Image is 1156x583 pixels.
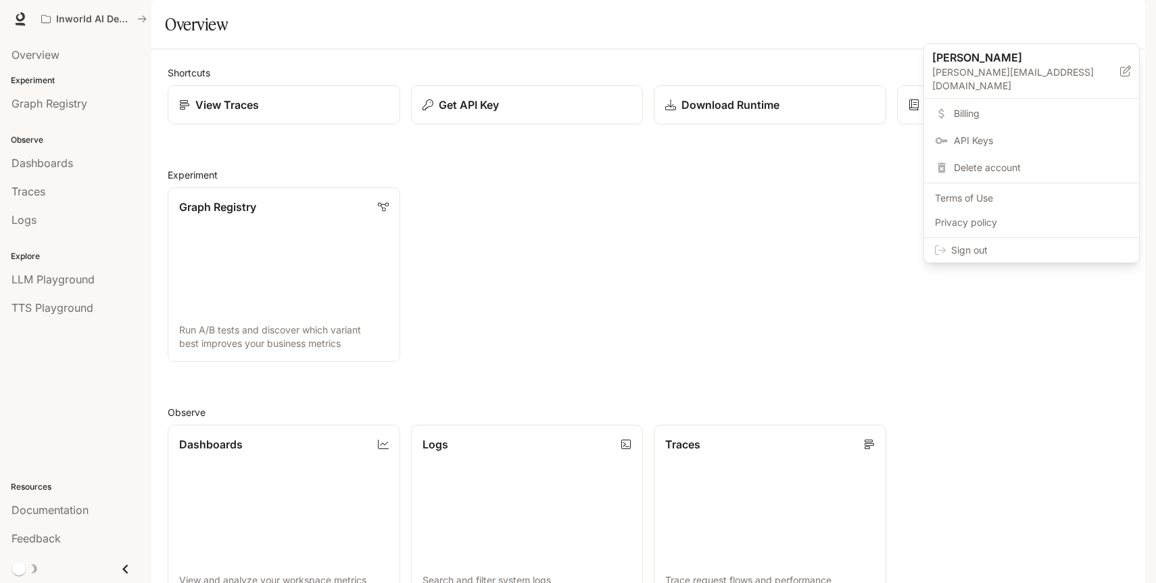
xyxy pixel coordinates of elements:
a: Billing [927,101,1136,126]
span: Privacy policy [935,216,1128,229]
div: Sign out [924,238,1139,262]
a: API Keys [927,129,1136,153]
span: API Keys [954,134,1128,147]
p: [PERSON_NAME] [932,49,1099,66]
div: [PERSON_NAME][PERSON_NAME][EMAIL_ADDRESS][DOMAIN_NAME] [924,44,1139,99]
p: [PERSON_NAME][EMAIL_ADDRESS][DOMAIN_NAME] [932,66,1120,93]
a: Privacy policy [927,210,1136,235]
span: Terms of Use [935,191,1128,205]
span: Sign out [951,243,1128,257]
div: Delete account [927,156,1136,180]
span: Delete account [954,161,1128,174]
a: Terms of Use [927,186,1136,210]
span: Billing [954,107,1128,120]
